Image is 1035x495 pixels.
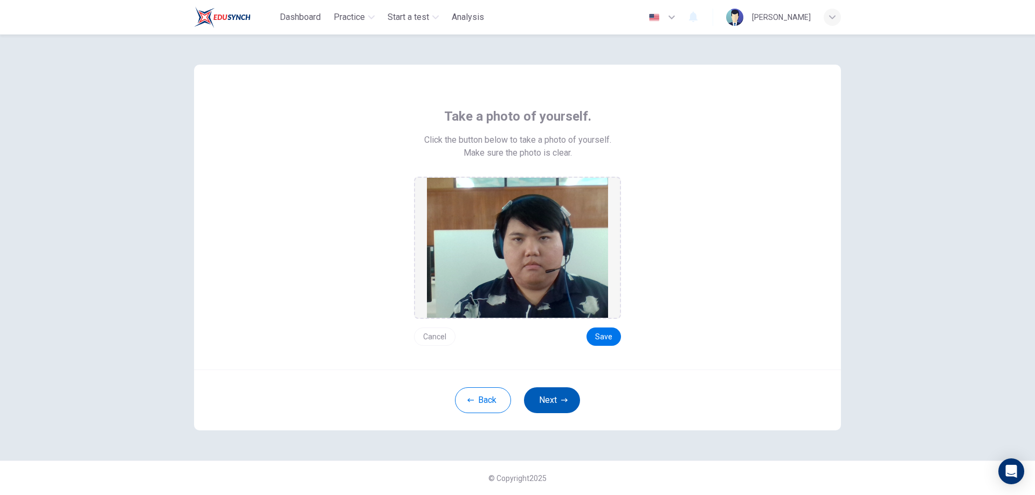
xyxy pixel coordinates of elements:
[455,387,511,413] button: Back
[488,474,547,483] span: © Copyright 2025
[524,387,580,413] button: Next
[329,8,379,27] button: Practice
[444,108,591,125] span: Take a photo of yourself.
[414,327,456,346] button: Cancel
[194,6,251,28] img: Train Test logo
[452,11,484,24] span: Analysis
[388,11,429,24] span: Start a test
[383,8,443,27] button: Start a test
[424,134,611,147] span: Click the button below to take a photo of yourself.
[586,327,621,346] button: Save
[998,458,1024,484] div: Open Intercom Messenger
[280,11,321,24] span: Dashboard
[464,147,572,159] span: Make sure the photo is clear.
[726,9,743,26] img: Profile picture
[647,13,661,22] img: en
[275,8,325,27] button: Dashboard
[752,11,811,24] div: [PERSON_NAME]
[427,178,608,318] img: preview screemshot
[194,6,275,28] a: Train Test logo
[334,11,365,24] span: Practice
[447,8,488,27] button: Analysis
